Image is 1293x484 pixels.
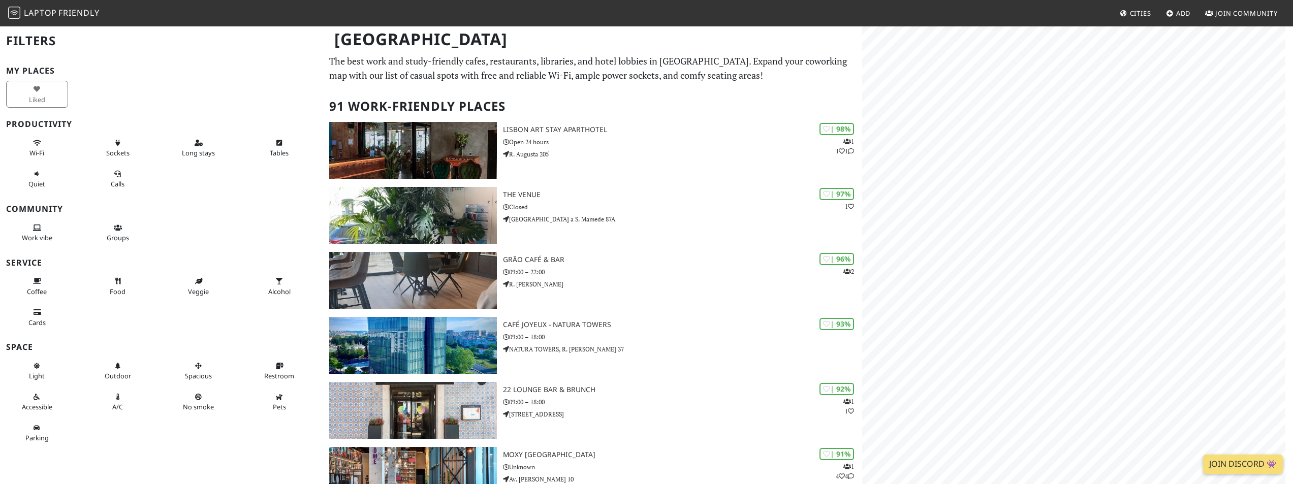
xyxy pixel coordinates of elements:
[323,122,862,179] a: Lisbon Art Stay Aparthotel | 98% 111 Lisbon Art Stay Aparthotel Open 24 hours R. Augusta 205
[6,219,68,246] button: Work vibe
[6,358,68,384] button: Light
[264,371,294,380] span: Restroom
[503,385,862,394] h3: 22 Lounge Bar & Brunch
[819,253,854,265] div: | 96%
[188,287,209,296] span: Veggie
[8,7,20,19] img: LaptopFriendly
[185,371,212,380] span: Spacious
[503,320,862,329] h3: Café Joyeux - Natura Towers
[503,332,862,342] p: 09:00 – 18:00
[105,371,131,380] span: Outdoor area
[87,273,149,300] button: Food
[836,137,854,156] p: 1 1 1
[503,409,862,419] p: [STREET_ADDRESS]
[503,450,862,459] h3: Moxy [GEOGRAPHIC_DATA]
[503,344,862,354] p: NATURA TOWERS, R. [PERSON_NAME] 37
[28,179,45,188] span: Quiet
[329,252,496,309] img: Grão Café & Bar
[8,5,100,22] a: LaptopFriendly LaptopFriendly
[329,122,496,179] img: Lisbon Art Stay Aparthotel
[6,25,317,56] h2: Filters
[248,135,310,162] button: Tables
[248,358,310,384] button: Restroom
[168,358,230,384] button: Spacious
[326,25,860,53] h1: [GEOGRAPHIC_DATA]
[6,66,317,76] h3: My Places
[6,135,68,162] button: Wi-Fi
[6,204,317,214] h3: Community
[270,148,289,157] span: Work-friendly tables
[268,287,291,296] span: Alcohol
[329,187,496,244] img: The VENUE
[503,462,862,472] p: Unknown
[1176,9,1191,18] span: Add
[819,448,854,460] div: | 91%
[110,287,125,296] span: Food
[182,148,215,157] span: Long stays
[6,258,317,268] h3: Service
[503,190,862,199] h3: The VENUE
[819,188,854,200] div: | 97%
[29,148,44,157] span: Stable Wi-Fi
[6,119,317,129] h3: Productivity
[6,273,68,300] button: Coffee
[1215,9,1278,18] span: Join Community
[111,179,124,188] span: Video/audio calls
[87,389,149,415] button: A/C
[22,402,52,411] span: Accessible
[168,273,230,300] button: Veggie
[819,318,854,330] div: | 93%
[1201,4,1282,22] a: Join Community
[819,123,854,135] div: | 98%
[503,202,862,212] p: Closed
[248,389,310,415] button: Pets
[503,149,862,159] p: R. Augusta 205
[503,474,862,484] p: Av. [PERSON_NAME] 10
[503,214,862,224] p: [GEOGRAPHIC_DATA] a S. Mamede 87A
[323,187,862,244] a: The VENUE | 97% 1 The VENUE Closed [GEOGRAPHIC_DATA] a S. Mamede 87A
[87,219,149,246] button: Groups
[503,279,862,289] p: R. [PERSON_NAME]
[112,402,123,411] span: Air conditioned
[1203,455,1283,474] a: Join Discord 👾
[6,166,68,192] button: Quiet
[58,7,99,18] span: Friendly
[6,389,68,415] button: Accessible
[836,462,854,481] p: 1 4 4
[168,389,230,415] button: No smoke
[6,420,68,446] button: Parking
[28,318,46,327] span: Credit cards
[503,255,862,264] h3: Grão Café & Bar
[24,7,57,18] span: Laptop
[87,358,149,384] button: Outdoor
[329,91,856,122] h2: 91 Work-Friendly Places
[503,397,862,407] p: 09:00 – 18:00
[87,135,149,162] button: Sockets
[168,135,230,162] button: Long stays
[6,304,68,331] button: Cards
[843,397,854,416] p: 1 1
[323,382,862,439] a: 22 Lounge Bar & Brunch | 92% 11 22 Lounge Bar & Brunch 09:00 – 18:00 [STREET_ADDRESS]
[503,267,862,277] p: 09:00 – 22:00
[845,202,854,211] p: 1
[329,382,496,439] img: 22 Lounge Bar & Brunch
[1130,9,1151,18] span: Cities
[183,402,214,411] span: Smoke free
[819,383,854,395] div: | 92%
[329,54,856,83] p: The best work and study-friendly cafes, restaurants, libraries, and hotel lobbies in [GEOGRAPHIC_...
[503,125,862,134] h3: Lisbon Art Stay Aparthotel
[27,287,47,296] span: Coffee
[329,317,496,374] img: Café Joyeux - Natura Towers
[87,166,149,192] button: Calls
[323,317,862,374] a: Café Joyeux - Natura Towers | 93% Café Joyeux - Natura Towers 09:00 – 18:00 NATURA TOWERS, R. [PE...
[1116,4,1155,22] a: Cities
[1162,4,1195,22] a: Add
[25,433,49,442] span: Parking
[248,273,310,300] button: Alcohol
[22,233,52,242] span: People working
[107,233,129,242] span: Group tables
[106,148,130,157] span: Power sockets
[273,402,286,411] span: Pet friendly
[323,252,862,309] a: Grão Café & Bar | 96% 2 Grão Café & Bar 09:00 – 22:00 R. [PERSON_NAME]
[29,371,45,380] span: Natural light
